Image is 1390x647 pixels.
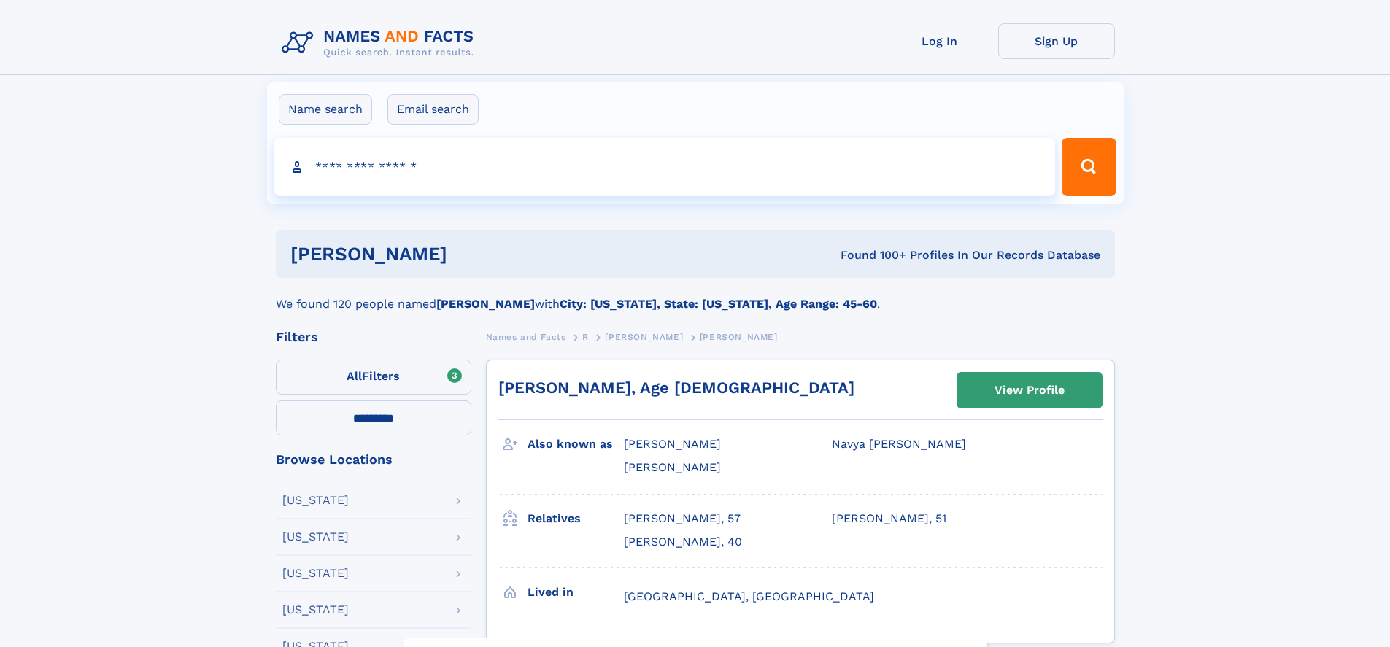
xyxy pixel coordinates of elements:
a: [PERSON_NAME], 57 [624,511,741,527]
div: [US_STATE] [282,495,349,506]
div: We found 120 people named with . [276,278,1115,313]
a: Names and Facts [486,328,566,346]
h3: Lived in [528,580,624,605]
a: [PERSON_NAME], Age [DEMOGRAPHIC_DATA] [498,379,854,397]
a: Sign Up [998,23,1115,59]
div: [US_STATE] [282,531,349,543]
a: [PERSON_NAME] [605,328,683,346]
a: Log In [881,23,998,59]
h3: Relatives [528,506,624,531]
div: Filters [276,330,471,344]
a: View Profile [957,373,1102,408]
span: [PERSON_NAME] [700,332,778,342]
button: Search Button [1062,138,1116,196]
div: View Profile [995,373,1065,407]
b: City: [US_STATE], State: [US_STATE], Age Range: 45-60 [560,297,877,311]
h1: [PERSON_NAME] [290,245,644,263]
label: Filters [276,360,471,395]
input: search input [274,138,1056,196]
div: [US_STATE] [282,604,349,616]
span: All [347,369,362,383]
div: [US_STATE] [282,567,349,579]
span: [PERSON_NAME] [624,437,721,451]
label: Email search [387,94,479,125]
span: [PERSON_NAME] [624,460,721,474]
div: Found 100+ Profiles In Our Records Database [644,247,1100,263]
h3: Also known as [528,432,624,457]
span: [GEOGRAPHIC_DATA], [GEOGRAPHIC_DATA] [624,589,874,603]
a: R [582,328,589,346]
a: [PERSON_NAME], 40 [624,534,742,550]
a: [PERSON_NAME], 51 [832,511,946,527]
span: [PERSON_NAME] [605,332,683,342]
span: R [582,332,589,342]
div: Browse Locations [276,453,471,466]
b: [PERSON_NAME] [436,297,535,311]
span: Navya [PERSON_NAME] [832,437,966,451]
img: Logo Names and Facts [276,23,486,63]
label: Name search [279,94,372,125]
